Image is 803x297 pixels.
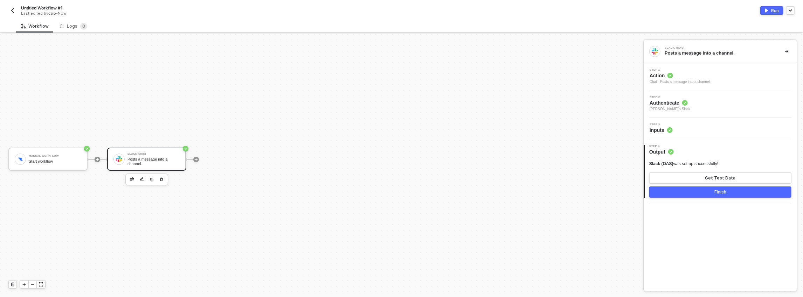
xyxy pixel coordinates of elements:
[705,175,736,181] div: Get Test Data
[127,153,180,155] div: Slack (OAS)
[22,282,26,287] span: icon-play
[80,23,87,30] sup: 0
[650,99,690,106] span: Authenticate
[649,145,674,148] span: Step 4
[130,177,134,181] img: edit-cred
[150,177,154,182] img: copy-block
[665,47,770,49] div: Slack (OAS)
[48,11,56,16] span: caio
[649,172,791,184] button: Get Test Data
[8,6,17,15] button: back
[650,123,673,126] span: Step 3
[21,11,386,16] div: Last edited by - Now
[60,23,87,30] div: Logs
[21,5,62,11] span: Untitled Workflow #1
[760,6,783,15] button: activateRun
[650,79,711,85] div: Chat - Posts a message into a channel.
[140,177,144,182] img: edit-cred
[650,127,673,134] span: Inputs
[10,8,15,13] img: back
[138,175,146,184] button: edit-cred
[39,282,43,287] span: icon-expand
[652,48,658,55] img: integration-icon
[665,50,774,56] div: Posts a message into a channel.
[194,157,198,162] span: icon-play
[95,157,99,162] span: icon-play
[183,146,188,151] span: icon-success-page
[128,175,136,184] button: edit-cred
[771,8,779,14] div: Run
[127,157,180,166] div: Posts a message into a channel.
[644,145,797,198] div: Step 4Output Slack (OAS)was set up successfully!Get Test DataFinish
[649,161,718,167] div: was set up successfully!
[147,175,156,184] button: copy-block
[21,23,49,29] div: Workflow
[116,156,122,162] img: icon
[644,96,797,112] div: Step 2Authenticate [PERSON_NAME]'s Slack
[649,161,673,166] span: Slack (OAS)
[650,96,690,99] span: Step 2
[785,49,789,54] span: icon-collapse-right
[30,282,35,287] span: icon-minus
[650,72,711,79] span: Action
[714,189,726,195] div: Finish
[29,155,81,157] div: Manual Workflow
[84,146,90,151] span: icon-success-page
[17,156,23,162] img: icon
[765,8,768,13] img: activate
[650,106,690,112] span: [PERSON_NAME]'s Slack
[644,123,797,134] div: Step 3Inputs
[650,69,711,71] span: Step 1
[644,69,797,85] div: Step 1Action Chat - Posts a message into a channel.
[649,186,791,198] button: Finish
[649,148,674,155] span: Output
[29,159,81,164] div: Start workflow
